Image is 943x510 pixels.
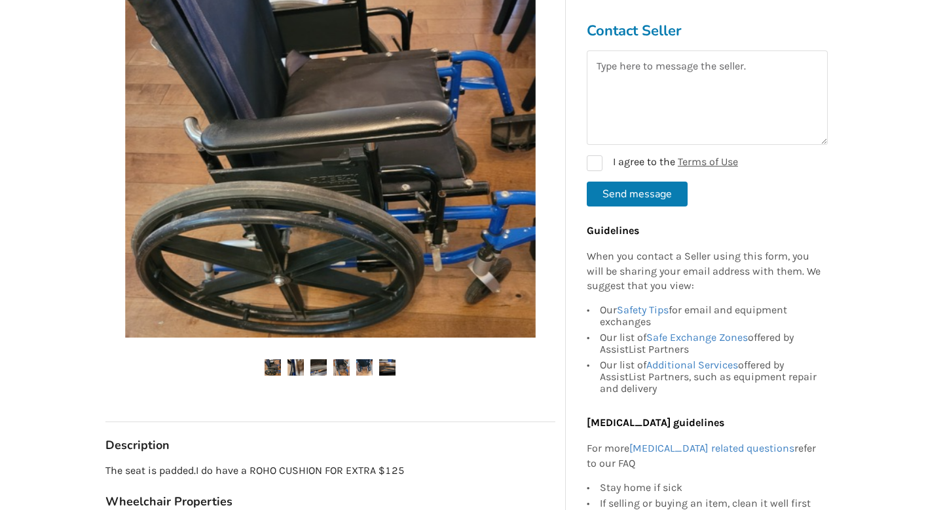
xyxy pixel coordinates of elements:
[600,482,821,496] div: Stay home if sick
[356,359,373,376] img: quickie 2 wheel chair-light weight-wheelchair-mobility-port moody-assistlist-listing
[105,494,555,509] h3: Wheelchair Properties
[587,249,821,294] p: When you contact a Seller using this form, you will be sharing your email address with them. We s...
[646,359,738,372] a: Additional Services
[629,442,794,454] a: [MEDICAL_DATA] related questions
[646,332,748,344] a: Safe Exchange Zones
[379,359,396,376] img: quickie 2 wheel chair-light weight-wheelchair-mobility-port moody-assistlist-listing
[587,441,821,471] p: For more refer to our FAQ
[310,359,327,376] img: quickie 2 wheel chair-light weight-wheelchair-mobility-port moody-assistlist-listing
[587,224,639,237] b: Guidelines
[600,358,821,395] div: Our list of offered by AssistList Partners, such as equipment repair and delivery
[678,155,738,168] a: Terms of Use
[587,155,738,171] label: I agree to the
[600,305,821,330] div: Our for email and equipment exchanges
[333,359,350,376] img: quickie 2 wheel chair-light weight-wheelchair-mobility-port moody-assistlist-listing
[105,463,555,479] p: The seat is padded.I do have a ROHO CUSHION FOR EXTRA $125
[617,304,669,317] a: Safety Tips
[587,417,724,429] b: [MEDICAL_DATA] guidelines
[587,22,828,40] h3: Contact Seller
[600,330,821,358] div: Our list of offered by AssistList Partners
[587,182,688,206] button: Send message
[105,438,555,453] h3: Description
[265,359,281,376] img: quickie 2 wheel chair-light weight-wheelchair-mobility-port moody-assistlist-listing
[287,359,304,376] img: quickie 2 wheel chair-light weight-wheelchair-mobility-port moody-assistlist-listing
